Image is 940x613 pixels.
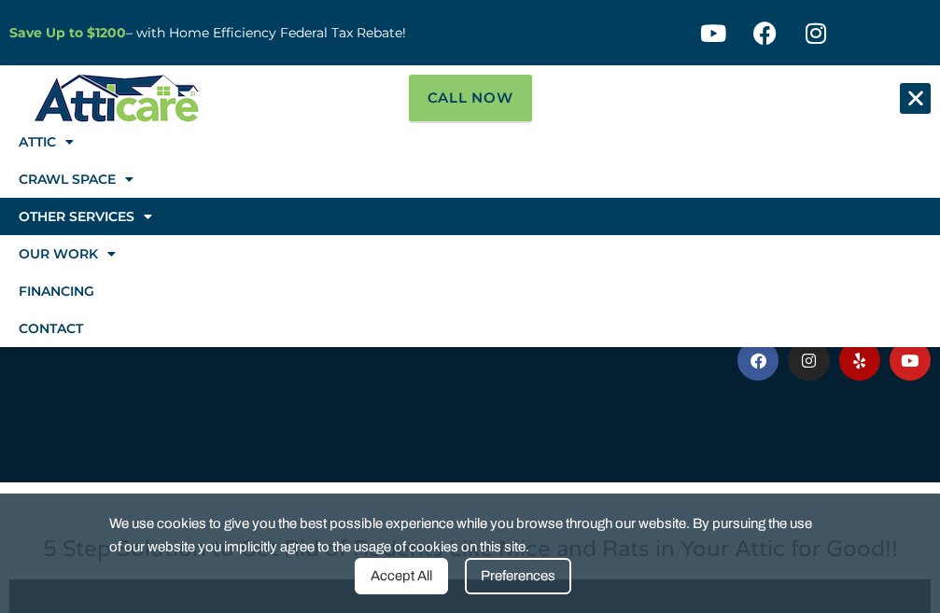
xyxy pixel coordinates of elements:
p: – with Home Efficiency Federal Tax Rebate! [9,22,461,44]
div: Accept All [355,558,448,594]
a: Save Up to $1200 [9,24,126,41]
div: Menu Toggle [900,83,931,114]
span: Call Now [428,84,513,112]
div: Preferences [465,558,571,594]
a: Call Now [409,75,532,121]
span: We use cookies to give you the best possible experience while you browse through our website. By ... [109,512,817,558]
